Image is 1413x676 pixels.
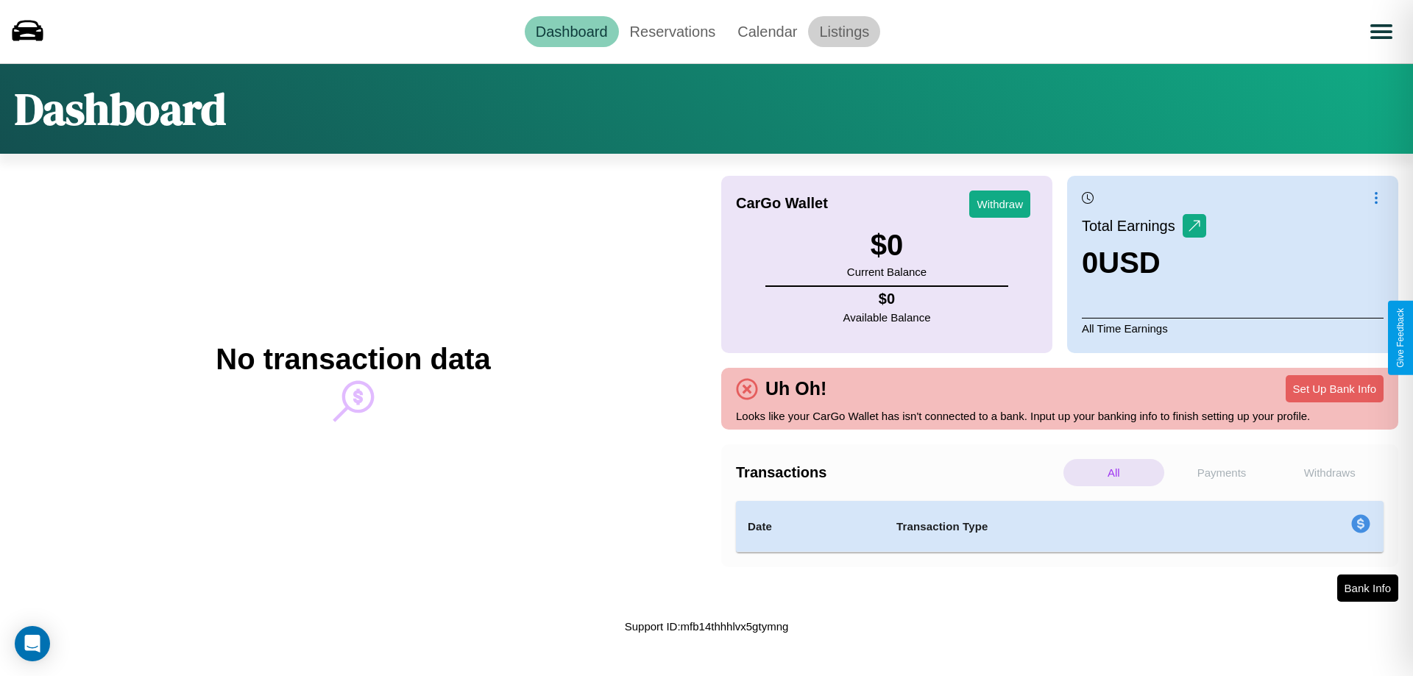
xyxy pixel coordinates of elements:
h3: $ 0 [847,229,927,262]
button: Open menu [1361,11,1402,52]
button: Withdraw [969,191,1030,218]
h4: Transactions [736,464,1060,481]
button: Bank Info [1337,574,1398,602]
p: Current Balance [847,262,927,282]
p: All [1063,459,1164,486]
p: Withdraws [1279,459,1380,486]
h4: Date [748,518,873,536]
h1: Dashboard [15,79,226,139]
p: Available Balance [843,307,931,327]
table: simple table [736,501,1384,552]
h3: 0 USD [1082,246,1206,280]
p: Support ID: mfb14thhhlvx5gtymng [625,616,789,636]
a: Dashboard [525,16,619,47]
p: All Time Earnings [1082,318,1384,338]
h2: No transaction data [216,343,490,376]
a: Reservations [619,16,727,47]
h4: CarGo Wallet [736,195,828,212]
h4: $ 0 [843,291,931,307]
div: Give Feedback [1395,308,1406,368]
p: Total Earnings [1082,213,1183,239]
p: Looks like your CarGo Wallet has isn't connected to a bank. Input up your banking info to finish ... [736,406,1384,426]
h4: Transaction Type [896,518,1230,536]
a: Listings [808,16,880,47]
a: Calendar [726,16,808,47]
div: Open Intercom Messenger [15,626,50,661]
h4: Uh Oh! [758,378,834,399]
p: Payments [1172,459,1272,486]
button: Set Up Bank Info [1286,375,1384,402]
